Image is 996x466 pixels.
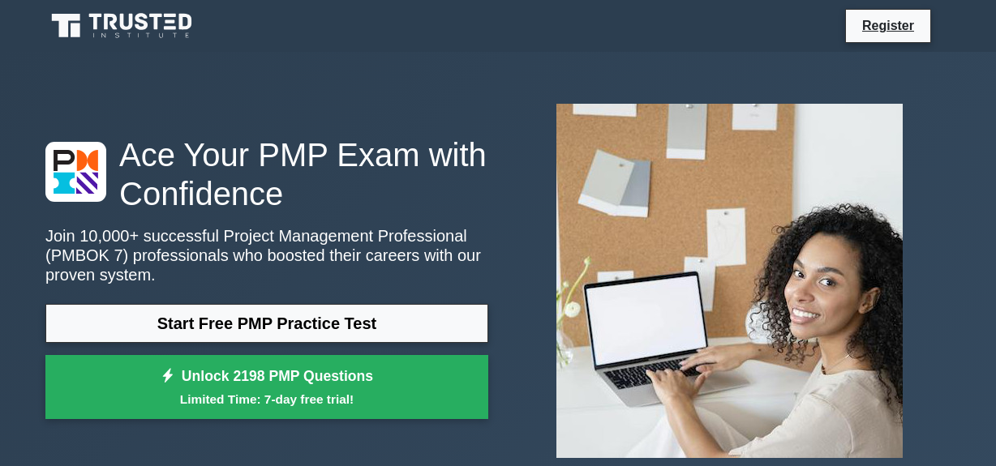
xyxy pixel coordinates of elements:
[45,135,488,213] h1: Ace Your PMP Exam with Confidence
[45,355,488,420] a: Unlock 2198 PMP QuestionsLimited Time: 7-day free trial!
[45,304,488,343] a: Start Free PMP Practice Test
[66,390,468,408] small: Limited Time: 7-day free trial!
[45,226,488,284] p: Join 10,000+ successful Project Management Professional (PMBOK 7) professionals who boosted their...
[852,15,924,36] a: Register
